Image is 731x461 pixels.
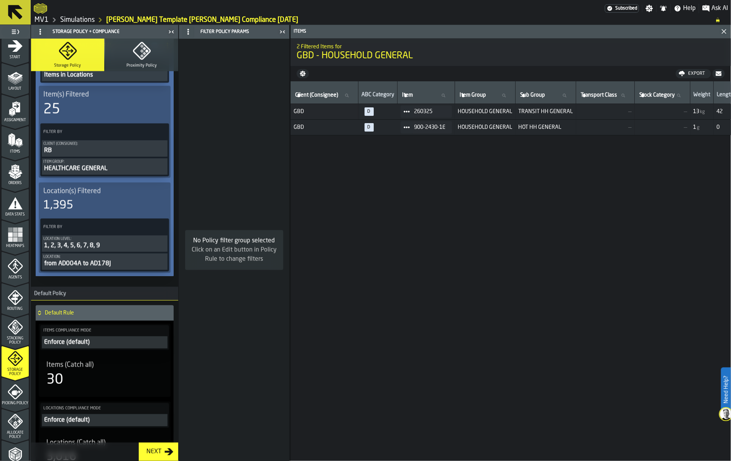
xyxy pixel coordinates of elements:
[297,50,413,62] span: GBD - HOUSEHOLD GENERAL
[43,199,73,212] div: 1,395
[42,140,168,157] div: PolicyFilterItem-Client (Consignee)
[294,109,355,115] span: GBD
[2,63,29,94] li: menu Layout
[42,223,154,231] label: Filter By
[40,355,169,394] div: stat-Items (Catch all)
[43,71,166,80] div: Items in Locations
[191,245,277,264] div: Click on an Edit button in Policy Rule to change filters
[42,235,168,252] div: PolicyFilterItem-Location level
[2,346,29,377] li: menu Storage Policy
[295,92,338,98] span: label
[143,447,164,456] div: Next
[31,291,66,297] span: Default Policy
[2,314,29,345] li: menu Stacking Policy
[2,401,29,405] span: Picking Policy
[2,26,29,37] label: button-toggle-Toggle Full Menu
[579,109,632,115] span: —
[42,158,168,175] div: PolicyFilterItem-Item Group
[294,124,355,130] span: GBD
[34,16,49,24] a: link-to-/wh/i/3ccf57d1-1e0c-4a81-a3bb-c2011c5f0d50
[43,142,166,146] div: Client (Consignee):
[43,237,166,241] div: Location level:
[713,69,725,78] button: button-
[365,123,374,132] span: N/A
[519,109,573,115] span: TRANSIT HH GENERAL
[605,4,639,13] a: link-to-/wh/i/3ccf57d1-1e0c-4a81-a3bb-c2011c5f0d50/settings/billing
[458,109,513,115] span: HOUSEHOLD GENERAL
[2,181,29,185] span: Orders
[458,124,513,130] span: HOUSEHOLD GENERAL
[519,91,573,100] input: label
[581,92,617,98] span: label
[2,157,29,188] li: menu Orders
[458,91,512,100] input: label
[292,29,713,34] div: Items
[166,27,177,36] label: button-toggle-Close me
[2,220,29,251] li: menu Heatmaps
[42,69,168,81] div: PolicyFilterItem-undefined
[42,405,168,413] label: Locations Compliance Mode
[2,118,29,122] span: Assignment
[2,87,29,91] span: Layout
[699,4,731,13] label: button-toggle-Ask AI
[43,187,166,196] div: Title
[693,109,700,115] span: 13
[693,124,701,130] span: FormattedValue
[31,287,178,301] h3: title-section-Default Policy
[697,125,700,130] span: g
[40,186,169,214] div: stat-Location(s) Filtered
[42,235,168,252] button: Location level:1, 2, 3, 4, 5, 6, 7, 8, 9
[2,409,29,440] li: menu Allocate Policy
[46,361,163,369] div: Title
[46,372,63,388] div: 30
[2,307,29,311] span: Routing
[638,124,687,130] span: —
[2,55,29,59] span: Start
[34,2,47,15] a: logo-header
[711,4,728,13] span: Ask AI
[43,160,166,164] div: Item Group:
[719,27,729,36] button: Close
[717,124,720,130] span: FormattedValue
[638,109,687,115] span: —
[2,189,29,219] li: menu Data Stats
[33,26,166,38] div: Storage Policy + Compliance
[191,236,277,245] div: No Policy filter group selected
[43,255,166,259] div: Location:
[722,368,730,411] label: Need Help?
[717,109,723,115] span: FormattedValue
[2,252,29,282] li: menu Agents
[685,71,708,76] div: Export
[43,187,101,196] span: Location(s) Filtered
[43,164,166,173] div: HEALTHCARE GENERAL
[42,140,168,157] button: Client (Consignee):RB
[42,414,168,426] div: PolicyFilterItem-undefined
[579,124,632,130] span: —
[2,368,29,376] span: Storage Policy
[2,31,29,62] li: menu Start
[2,126,29,156] li: menu Items
[700,109,705,115] span: kg
[642,5,656,12] label: button-toggle-Settings
[126,63,157,68] span: Proximity Policy
[42,336,168,349] button: Enforce (default)
[657,5,670,12] label: button-toggle-Notifications
[402,92,413,98] span: label
[42,254,168,270] div: PolicyFilterItem-Location
[36,305,171,321] div: Default Rule
[43,259,166,268] div: from AD004A to AD178J
[43,91,166,99] div: Title
[43,146,166,155] div: RB
[2,212,29,217] span: Data Stats
[519,124,573,130] span: HOT HH GENERAL
[46,439,105,447] span: Locations (Catch all)
[460,92,486,98] span: label
[42,69,168,81] button: Items in Locations
[414,124,446,130] span: 900-2430-1E
[717,124,720,130] span: 0
[42,254,168,270] button: Location:from AD004A to AD178J
[43,241,166,250] div: 1, 2, 3, 4, 5, 6, 7, 8, 9
[615,6,637,11] span: Subscribed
